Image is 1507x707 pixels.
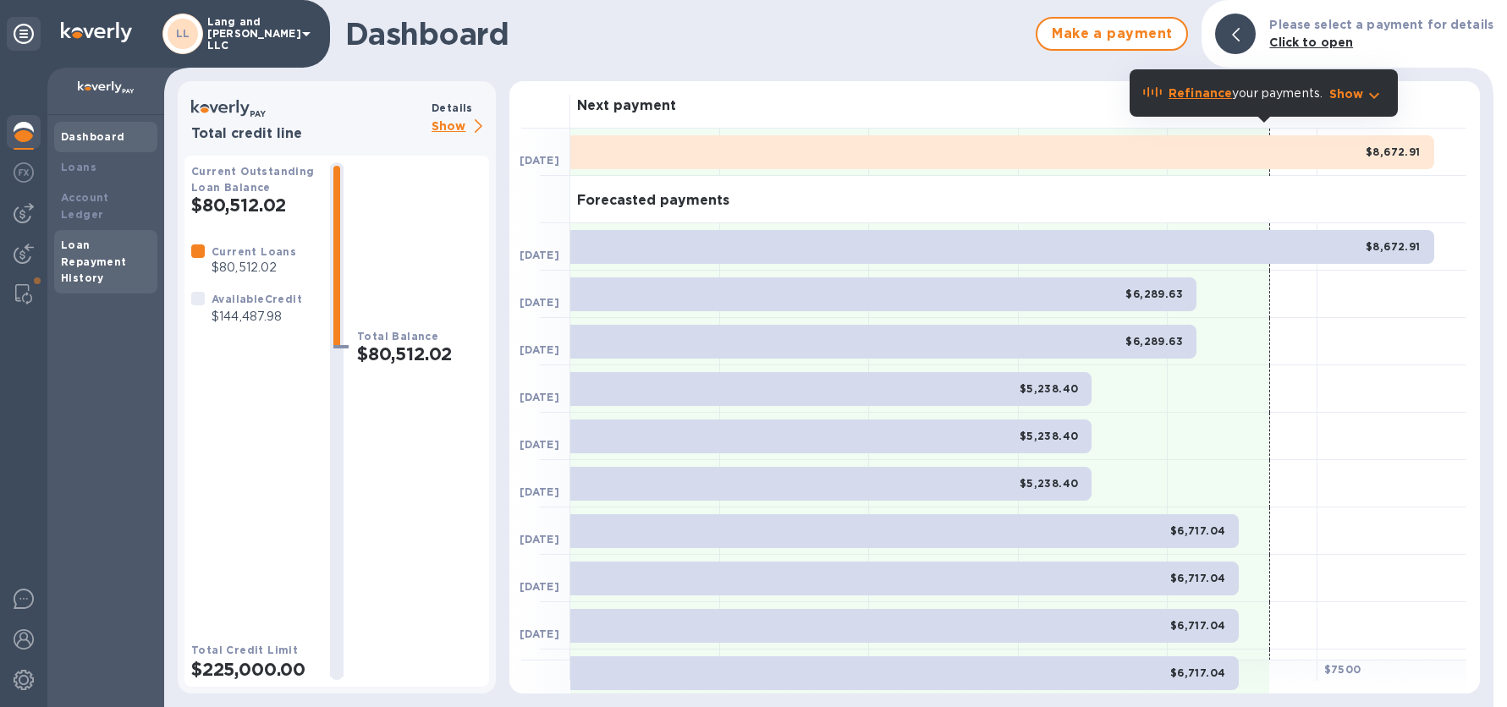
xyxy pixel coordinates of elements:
[61,238,127,285] b: Loan Repayment History
[520,628,559,640] b: [DATE]
[1366,145,1421,158] b: $8,672.91
[1329,85,1364,102] p: Show
[1366,240,1421,253] b: $8,672.91
[191,126,425,142] h3: Total credit line
[191,165,315,194] b: Current Outstanding Loan Balance
[520,154,559,167] b: [DATE]
[1170,524,1226,537] b: $6,717.04
[1125,335,1183,348] b: $6,289.63
[1051,24,1173,44] span: Make a payment
[1020,477,1079,490] b: $5,238.40
[1324,663,1361,676] b: $ 7500
[61,161,96,173] b: Loans
[212,293,302,305] b: Available Credit
[520,485,559,498] b: [DATE]
[520,249,559,261] b: [DATE]
[520,343,559,356] b: [DATE]
[191,644,298,656] b: Total Credit Limit
[61,130,125,143] b: Dashboard
[61,191,109,221] b: Account Ledger
[7,17,41,51] div: Unpin categories
[14,162,34,183] img: Foreign exchange
[61,22,132,42] img: Logo
[1269,18,1493,31] b: Please select a payment for details
[1269,36,1353,49] b: Click to open
[520,391,559,403] b: [DATE]
[207,16,292,52] p: Lang and [PERSON_NAME] LLC
[357,330,438,343] b: Total Balance
[345,16,1027,52] h1: Dashboard
[212,308,302,326] p: $144,487.98
[1170,619,1226,632] b: $6,717.04
[212,245,296,258] b: Current Loans
[1125,288,1183,300] b: $6,289.63
[520,438,559,451] b: [DATE]
[520,296,559,309] b: [DATE]
[212,259,296,277] p: $80,512.02
[432,117,489,138] p: Show
[1020,430,1079,442] b: $5,238.40
[520,533,559,545] b: [DATE]
[191,195,316,216] h2: $80,512.02
[1329,85,1384,102] button: Show
[176,27,190,40] b: LL
[520,580,559,593] b: [DATE]
[1036,17,1188,51] button: Make a payment
[1169,86,1232,100] b: Refinance
[1170,666,1226,679] b: $6,717.04
[357,343,482,364] h2: $80,512.02
[1169,85,1323,102] p: your payments.
[1170,572,1226,584] b: $6,717.04
[577,98,676,114] h3: Next payment
[191,659,316,680] h2: $225,000.00
[577,193,729,209] h3: Forecasted payments
[432,101,473,114] b: Details
[1020,382,1079,395] b: $5,238.40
